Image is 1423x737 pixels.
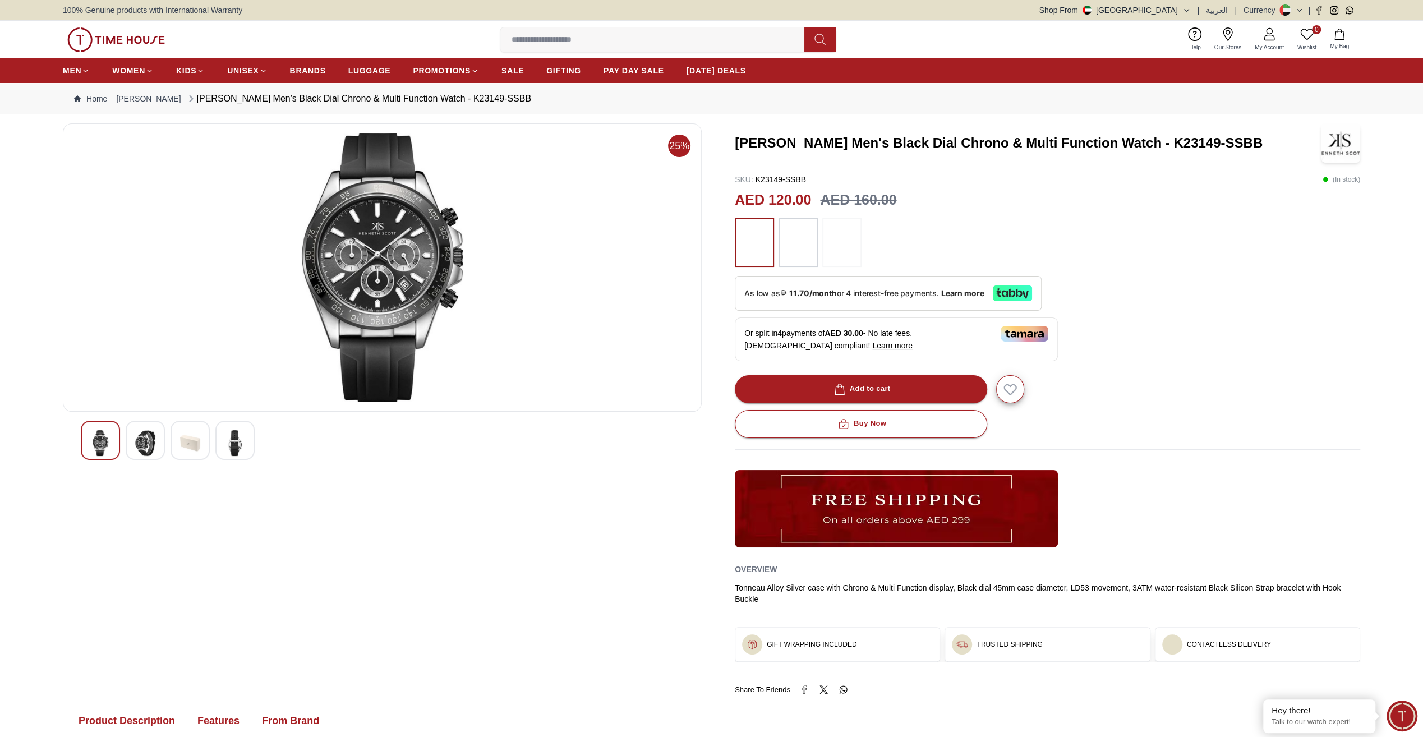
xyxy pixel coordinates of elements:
img: ... [740,223,768,261]
a: [PERSON_NAME] [116,93,181,104]
span: SALE [501,65,524,76]
span: WOMEN [112,65,145,76]
img: Kenneth Scott Men's Black Dial Chrono & Multi Function Watch - K23149-SSBB [135,430,155,456]
button: Buy Now [735,410,987,438]
span: Our Stores [1210,43,1246,52]
img: Tamara [1001,326,1048,342]
div: Buy Now [836,417,886,430]
div: Or split in 4 payments of - No late fees, [DEMOGRAPHIC_DATA] compliant! [735,317,1058,361]
span: [DATE] DEALS [687,65,746,76]
span: PROMOTIONS [413,65,471,76]
a: Home [74,93,107,104]
a: MEN [63,61,90,81]
h3: CONTACTLESS DELIVERY [1187,640,1271,649]
h3: AED 160.00 [820,190,896,211]
a: PROMOTIONS [413,61,479,81]
img: ... [784,223,812,261]
button: Add to cart [735,375,987,403]
img: ... [1167,639,1178,650]
span: LUGGAGE [348,65,391,76]
a: WOMEN [112,61,154,81]
span: Help [1185,43,1205,52]
div: Currency [1244,4,1280,16]
span: AED 30.00 [825,329,863,338]
a: Our Stores [1208,25,1248,54]
span: Share To Friends [735,684,790,695]
a: PAY DAY SALE [604,61,664,81]
span: MEN [63,65,81,76]
p: K23149-SSBB [735,174,806,185]
span: Learn more [872,341,913,350]
a: KIDS [176,61,205,81]
span: | [1235,4,1237,16]
span: My Bag [1325,42,1353,50]
a: GIFTING [546,61,581,81]
a: [DATE] DEALS [687,61,746,81]
nav: Breadcrumb [63,83,1360,114]
h2: AED 120.00 [735,190,811,211]
a: UNISEX [227,61,267,81]
p: Talk to our watch expert! [1272,717,1367,727]
span: PAY DAY SALE [604,65,664,76]
a: LUGGAGE [348,61,391,81]
h3: GIFT WRAPPING INCLUDED [767,640,856,649]
span: 25% [668,135,690,157]
span: My Account [1250,43,1288,52]
img: Kenneth Scott Men's Black Dial Chrono & Multi Function Watch - K23149-SSBB [1321,123,1360,163]
img: Kenneth Scott Men's Black Dial Chrono & Multi Function Watch - K23149-SSBB [72,133,692,402]
a: Facebook [1315,6,1323,15]
a: Instagram [1330,6,1338,15]
a: SALE [501,61,524,81]
img: ... [735,470,1058,547]
a: Help [1182,25,1208,54]
img: Kenneth Scott Men's Black Dial Chrono & Multi Function Watch - K23149-SSBB [225,430,245,456]
img: ... [747,639,758,650]
img: ... [828,223,856,261]
img: United Arab Emirates [1083,6,1092,15]
button: العربية [1206,4,1228,16]
h3: [PERSON_NAME] Men's Black Dial Chrono & Multi Function Watch - K23149-SSBB [735,134,1308,152]
span: Wishlist [1293,43,1321,52]
span: UNISEX [227,65,259,76]
span: GIFTING [546,65,581,76]
span: 100% Genuine products with International Warranty [63,4,242,16]
h2: Overview [735,561,777,578]
span: 0 [1312,25,1321,34]
div: Tonneau Alloy Silver case with Chrono & Multi Function display, Black dial 45mm case diameter, LD... [735,582,1360,605]
button: My Bag [1323,26,1356,53]
a: 0Wishlist [1291,25,1323,54]
div: Hey there! [1272,705,1367,716]
img: ... [67,27,165,52]
a: BRANDS [290,61,326,81]
span: | [1308,4,1310,16]
img: Kenneth Scott Men's Black Dial Chrono & Multi Function Watch - K23149-SSBB [90,430,110,456]
a: Whatsapp [1345,6,1353,15]
img: ... [956,639,968,650]
span: SKU : [735,175,753,184]
span: KIDS [176,65,196,76]
button: Shop From[GEOGRAPHIC_DATA] [1039,4,1191,16]
div: Chat Widget [1387,701,1417,731]
span: BRANDS [290,65,326,76]
img: Kenneth Scott Men's Black Dial Chrono & Multi Function Watch - K23149-SSBB [180,430,200,456]
div: Add to cart [832,383,891,395]
span: | [1198,4,1200,16]
h3: TRUSTED SHIPPING [977,640,1042,649]
p: ( In stock ) [1323,174,1360,185]
div: [PERSON_NAME] Men's Black Dial Chrono & Multi Function Watch - K23149-SSBB [186,92,531,105]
